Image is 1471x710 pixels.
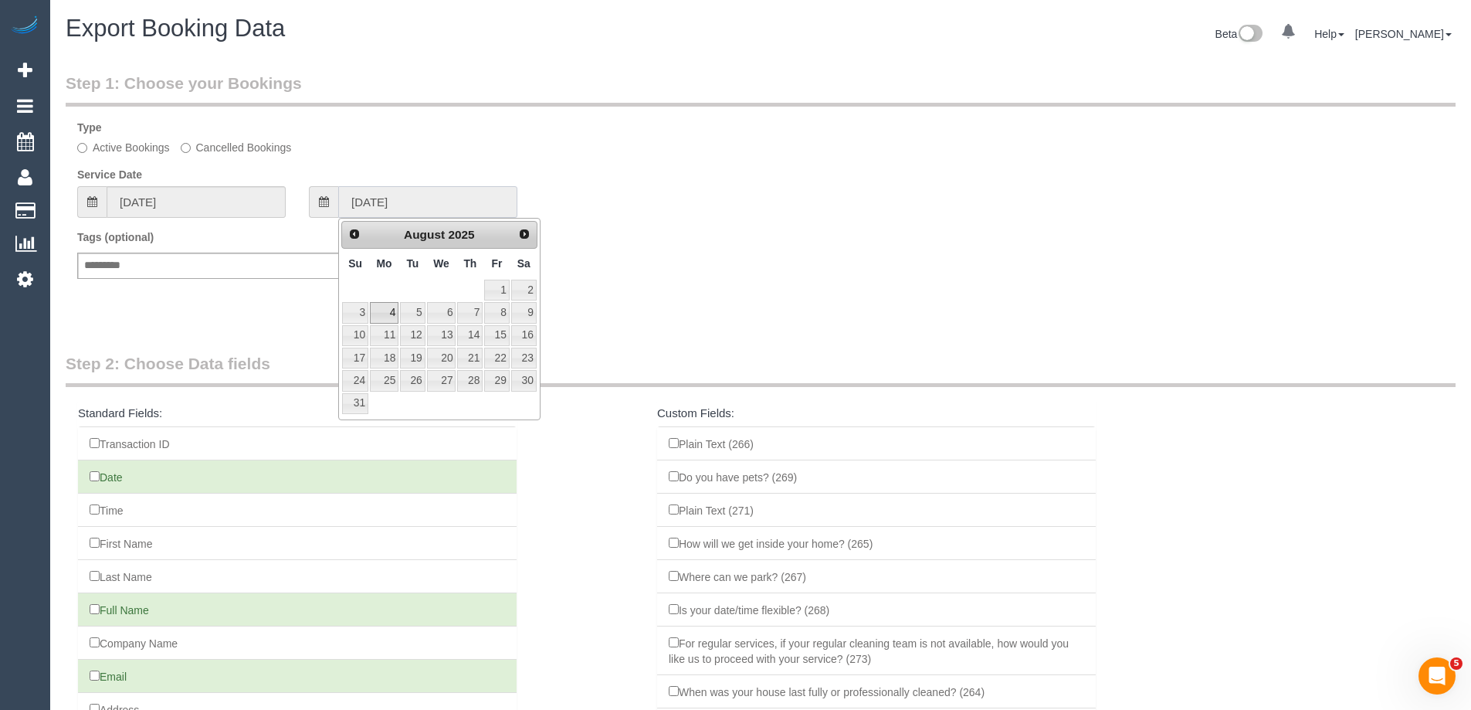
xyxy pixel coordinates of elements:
input: Active Bookings [77,143,87,153]
a: 23 [511,348,537,369]
a: 26 [400,370,425,391]
a: 2 [511,280,537,301]
span: Prev [348,228,361,240]
span: Next [518,228,530,240]
input: From [107,186,286,218]
a: 1 [484,280,509,301]
a: 10 [342,325,368,346]
a: 27 [427,370,456,391]
a: 30 [511,370,537,391]
a: 19 [400,348,425,369]
a: 11 [370,325,398,346]
label: Active Bookings [77,140,170,155]
span: Friday [492,257,503,270]
a: Beta [1215,28,1263,40]
li: Time [78,493,517,527]
li: When was your house last fully or professionally cleaned? (264) [657,674,1096,708]
span: Wednesday [433,257,449,270]
li: Company Name [78,626,517,660]
a: 6 [427,302,456,323]
a: 7 [457,302,483,323]
a: 20 [427,348,456,369]
li: Email [78,659,517,693]
a: 16 [511,325,537,346]
span: Sunday [348,257,362,270]
span: 5 [1450,657,1463,670]
input: To [338,186,517,218]
a: 29 [484,370,509,391]
legend: Step 2: Choose Data fields [66,352,1456,387]
li: Transaction ID [78,426,517,460]
span: Thursday [463,257,476,270]
a: 3 [342,302,368,323]
a: 24 [342,370,368,391]
a: Help [1314,28,1344,40]
a: 13 [427,325,456,346]
a: 15 [484,325,509,346]
a: 9 [511,302,537,323]
a: 5 [400,302,425,323]
li: Date [78,460,517,494]
li: Is your date/time flexible? (268) [657,593,1096,627]
a: 21 [457,348,483,369]
a: 28 [457,370,483,391]
a: 18 [370,348,398,369]
a: [PERSON_NAME] [1355,28,1452,40]
label: Tags (optional) [77,229,154,245]
img: New interface [1237,25,1263,45]
iframe: Intercom live chat [1418,657,1456,695]
li: First Name [78,526,517,560]
li: Plain Text (271) [657,493,1096,527]
span: Monday [377,257,392,270]
a: 8 [484,302,509,323]
li: Last Name [78,559,517,593]
a: 12 [400,325,425,346]
span: Export Booking Data [66,15,285,42]
a: 31 [342,393,368,414]
a: 22 [484,348,509,369]
input: Cancelled Bookings [181,143,191,153]
span: 2025 [448,228,474,241]
span: August [404,228,445,241]
li: Where can we park? (267) [657,559,1096,593]
li: Do you have pets? (269) [657,460,1096,494]
label: Cancelled Bookings [181,140,292,155]
a: Prev [344,223,365,245]
span: Saturday [517,257,530,270]
h4: Custom Fields: [657,407,1096,420]
a: 25 [370,370,398,391]
li: Plain Text (266) [657,426,1096,460]
li: How will we get inside your home? (265) [657,526,1096,560]
a: 14 [457,325,483,346]
legend: Step 1: Choose your Bookings [66,72,1456,107]
label: Type [77,120,102,135]
span: Tuesday [406,257,419,270]
li: Full Name [78,593,517,627]
img: Automaid Logo [9,15,40,37]
li: For regular services, if your regular cleaning team is not available, how would you like us to pr... [657,626,1096,675]
label: Service Date [77,167,142,182]
a: 4 [370,302,398,323]
a: Next [513,223,535,245]
h4: Standard Fields: [78,407,517,420]
a: 17 [342,348,368,369]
